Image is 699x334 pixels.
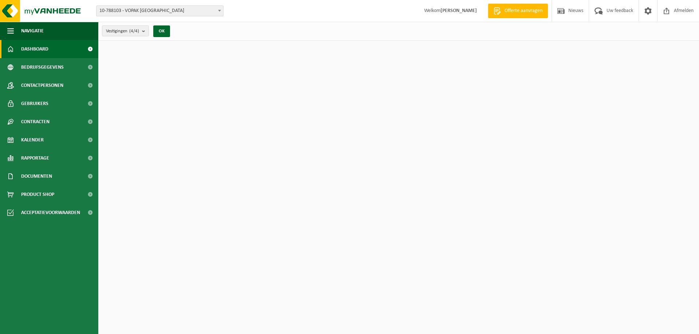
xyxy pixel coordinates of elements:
[21,58,64,76] span: Bedrijfsgegevens
[21,113,50,131] span: Contracten
[153,25,170,37] button: OK
[129,29,139,33] count: (4/4)
[106,26,139,37] span: Vestigingen
[21,22,44,40] span: Navigatie
[488,4,548,18] a: Offerte aanvragen
[21,76,63,94] span: Contactpersonen
[21,94,48,113] span: Gebruikers
[21,40,48,58] span: Dashboard
[21,185,54,204] span: Product Shop
[96,6,223,16] span: 10-788103 - VOPAK BELGIUM
[21,167,52,185] span: Documenten
[503,7,544,15] span: Offerte aanvragen
[441,8,477,13] strong: [PERSON_NAME]
[21,149,49,167] span: Rapportage
[21,131,44,149] span: Kalender
[96,5,224,16] span: 10-788103 - VOPAK BELGIUM
[102,25,149,36] button: Vestigingen(4/4)
[21,204,80,222] span: Acceptatievoorwaarden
